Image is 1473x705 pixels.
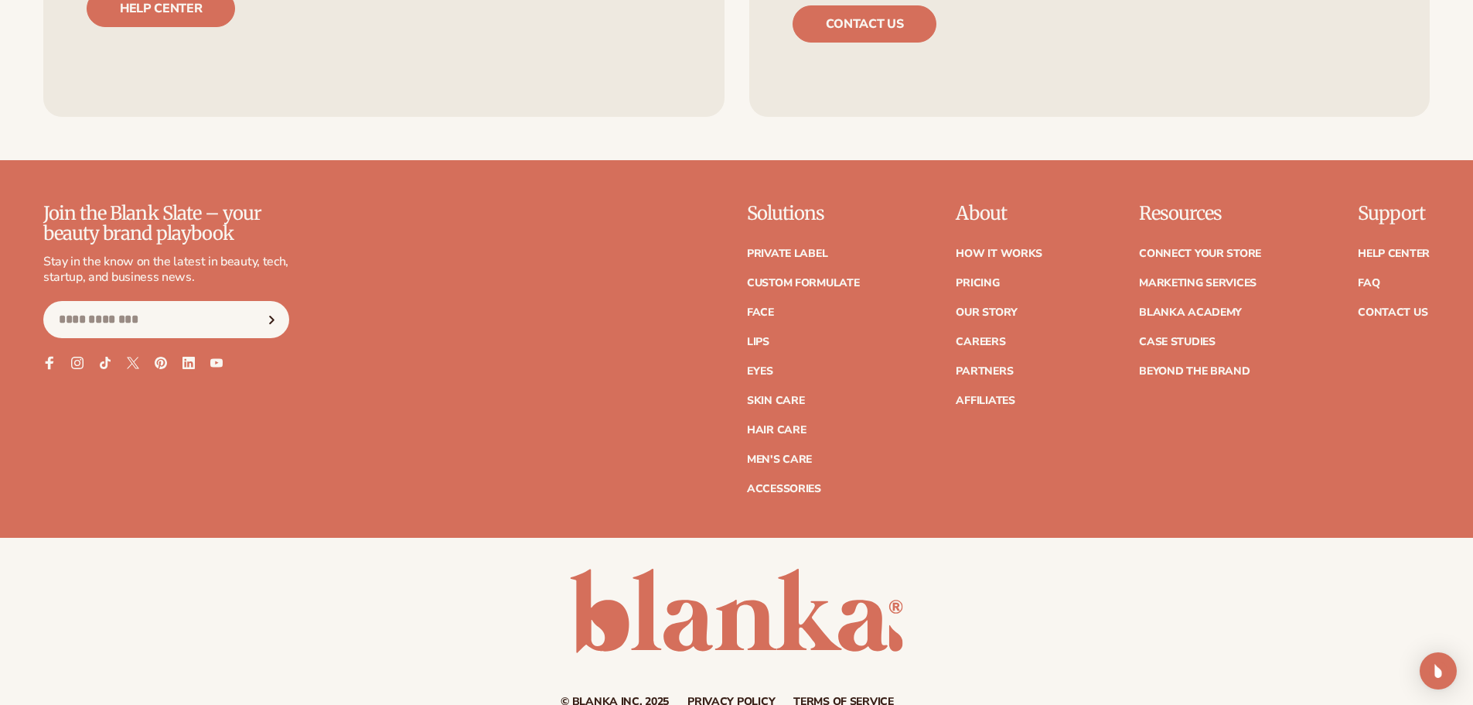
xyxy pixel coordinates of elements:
[43,204,289,245] p: Join the Blank Slate – your beauty brand playbook
[956,248,1042,259] a: How It Works
[1139,248,1261,259] a: Connect your store
[956,395,1014,406] a: Affiliates
[1358,278,1379,289] a: FAQ
[1420,652,1457,690] div: Open Intercom Messenger
[956,278,999,289] a: Pricing
[747,337,769,347] a: Lips
[1358,204,1430,224] p: Support
[956,366,1013,377] a: Partners
[956,204,1042,224] p: About
[747,248,827,259] a: Private label
[956,337,1005,347] a: Careers
[1139,307,1242,318] a: Blanka Academy
[43,254,289,286] p: Stay in the know on the latest in beauty, tech, startup, and business news.
[1139,366,1250,377] a: Beyond the brand
[747,454,812,465] a: Men's Care
[1139,278,1256,289] a: Marketing services
[1358,248,1430,259] a: Help Center
[747,204,860,224] p: Solutions
[254,301,288,338] button: Subscribe
[793,5,937,43] a: Contact us
[747,366,773,377] a: Eyes
[747,278,860,289] a: Custom formulate
[1139,337,1216,347] a: Case Studies
[956,307,1017,318] a: Our Story
[1139,204,1261,224] p: Resources
[1358,307,1427,318] a: Contact Us
[747,307,774,318] a: Face
[747,484,821,495] a: Accessories
[747,425,806,436] a: Hair Care
[747,395,804,406] a: Skin Care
